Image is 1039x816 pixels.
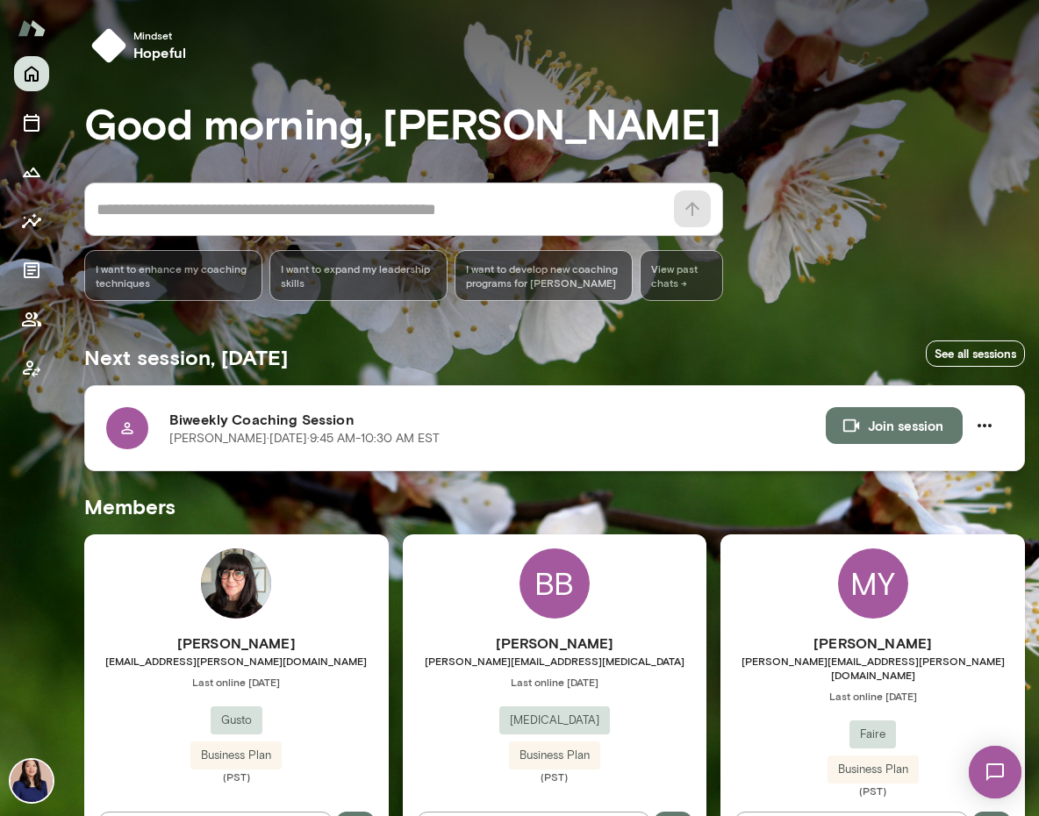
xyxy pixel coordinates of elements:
[849,726,896,743] span: Faire
[826,407,963,444] button: Join session
[133,42,186,63] h6: hopeful
[403,633,707,654] h6: [PERSON_NAME]
[169,430,440,447] p: [PERSON_NAME] · [DATE] · 9:45 AM-10:30 AM EST
[190,747,282,764] span: Business Plan
[14,56,49,91] button: Home
[14,105,49,140] button: Sessions
[18,11,46,45] img: Mento
[201,548,271,619] img: Jadyn Aguilar
[14,253,49,288] button: Documents
[519,548,590,619] div: BB
[96,261,251,290] span: I want to enhance my coaching techniques
[720,784,1025,798] span: (PST)
[455,250,633,301] div: I want to develop new coaching programs for [PERSON_NAME]
[281,261,436,290] span: I want to expand my leadership skills
[499,712,610,729] span: [MEDICAL_DATA]
[84,769,389,784] span: (PST)
[84,343,288,371] h5: Next session, [DATE]
[84,654,389,668] span: [EMAIL_ADDRESS][PERSON_NAME][DOMAIN_NAME]
[84,492,1025,520] h5: Members
[84,675,389,689] span: Last online [DATE]
[84,21,200,70] button: Mindsethopeful
[509,747,600,764] span: Business Plan
[403,654,707,668] span: [PERSON_NAME][EMAIL_ADDRESS][MEDICAL_DATA]
[169,409,826,430] h6: Biweekly Coaching Session
[84,250,262,301] div: I want to enhance my coaching techniques
[11,760,53,802] img: Leah Kim
[133,28,186,42] span: Mindset
[14,302,49,337] button: Members
[640,250,723,301] span: View past chats ->
[838,548,908,619] div: MY
[14,154,49,190] button: Growth Plan
[14,351,49,386] button: Client app
[91,28,126,63] img: mindset
[828,761,919,778] span: Business Plan
[926,340,1025,368] a: See all sessions
[14,204,49,239] button: Insights
[84,98,1025,147] h3: Good morning, [PERSON_NAME]
[84,633,389,654] h6: [PERSON_NAME]
[403,769,707,784] span: (PST)
[403,675,707,689] span: Last online [DATE]
[720,689,1025,703] span: Last online [DATE]
[720,654,1025,682] span: [PERSON_NAME][EMAIL_ADDRESS][PERSON_NAME][DOMAIN_NAME]
[720,633,1025,654] h6: [PERSON_NAME]
[211,712,262,729] span: Gusto
[269,250,448,301] div: I want to expand my leadership skills
[466,261,621,290] span: I want to develop new coaching programs for [PERSON_NAME]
